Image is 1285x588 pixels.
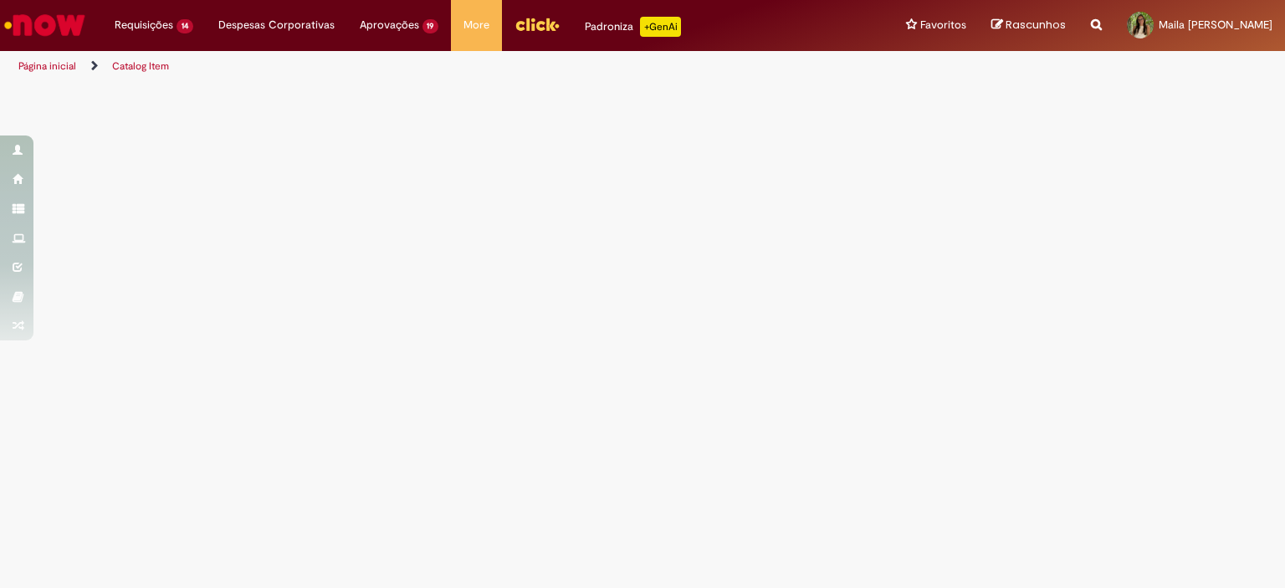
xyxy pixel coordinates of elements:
span: 19 [422,19,439,33]
p: +GenAi [640,17,681,37]
span: Requisições [115,17,173,33]
ul: Trilhas de página [13,51,844,82]
img: ServiceNow [2,8,88,42]
a: Rascunhos [991,18,1066,33]
span: Aprovações [360,17,419,33]
div: Padroniza [585,17,681,37]
span: Favoritos [920,17,966,33]
span: Maila [PERSON_NAME] [1159,18,1272,32]
span: Rascunhos [1006,17,1066,33]
a: Catalog Item [112,59,169,73]
span: 14 [177,19,193,33]
span: More [463,17,489,33]
a: Página inicial [18,59,76,73]
span: Despesas Corporativas [218,17,335,33]
img: click_logo_yellow_360x200.png [515,12,560,37]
